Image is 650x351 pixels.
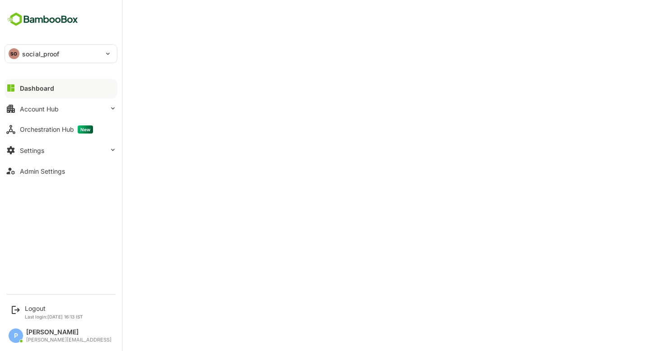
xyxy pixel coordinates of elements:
div: [PERSON_NAME][EMAIL_ADDRESS] [26,337,111,343]
button: Dashboard [5,79,117,97]
div: SO [9,48,19,59]
button: Orchestration HubNew [5,120,117,139]
div: Logout [25,305,83,312]
button: Admin Settings [5,162,117,180]
img: BambooboxFullLogoMark.5f36c76dfaba33ec1ec1367b70bb1252.svg [5,11,81,28]
span: New [78,125,93,134]
div: Account Hub [20,105,59,113]
div: SOsocial_proof [5,45,117,63]
p: Last login: [DATE] 16:13 IST [25,314,83,319]
div: Admin Settings [20,167,65,175]
div: Dashboard [20,84,54,92]
div: [PERSON_NAME] [26,328,111,336]
p: social_proof [22,49,60,59]
div: Orchestration Hub [20,125,93,134]
button: Settings [5,141,117,159]
div: P [9,328,23,343]
div: Settings [20,147,44,154]
button: Account Hub [5,100,117,118]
